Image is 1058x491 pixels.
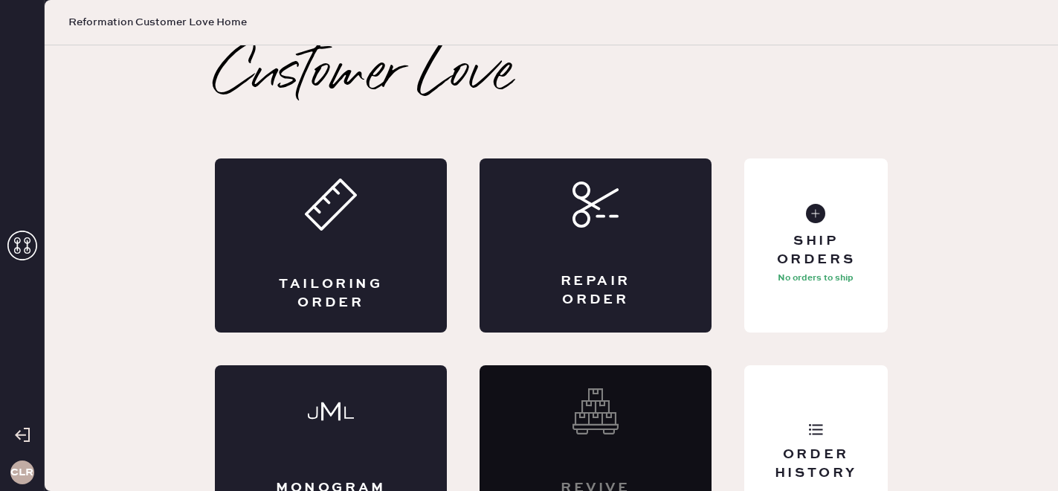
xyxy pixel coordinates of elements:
[756,232,876,269] div: Ship Orders
[987,424,1051,488] iframe: Front Chat
[756,446,876,483] div: Order History
[539,272,652,309] div: Repair Order
[778,269,854,287] p: No orders to ship
[10,467,33,478] h3: CLR
[215,45,513,105] h2: Customer Love
[68,15,247,30] span: Reformation Customer Love Home
[274,275,387,312] div: Tailoring Order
